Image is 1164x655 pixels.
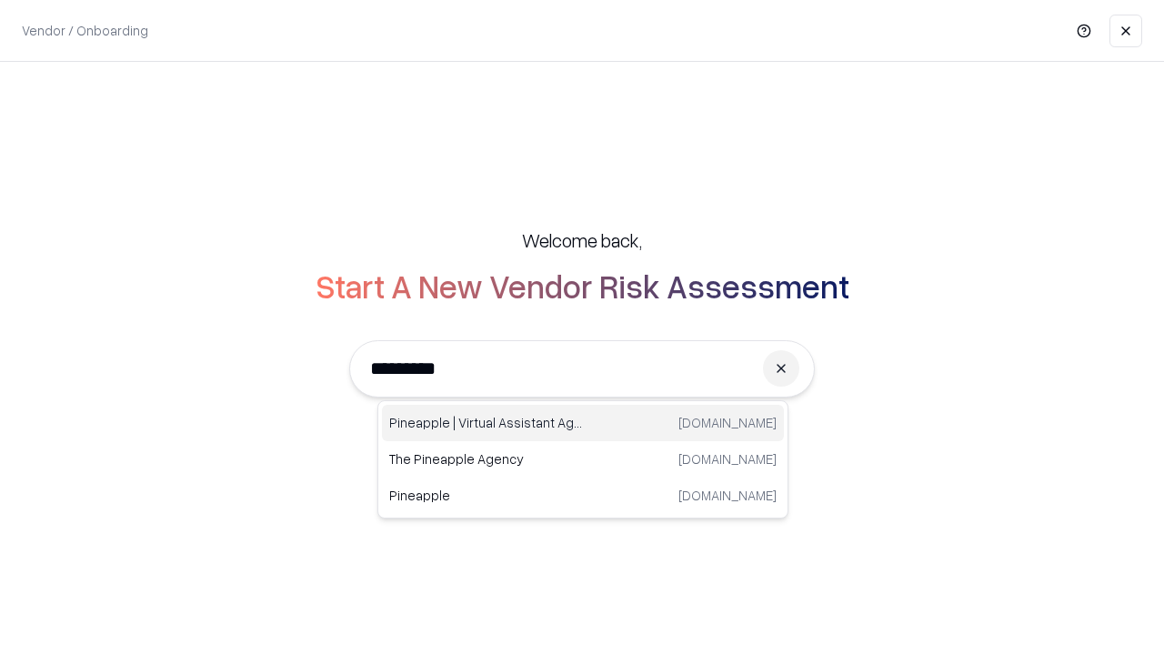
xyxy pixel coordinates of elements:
[522,227,642,253] h5: Welcome back,
[316,267,849,304] h2: Start A New Vendor Risk Assessment
[22,21,148,40] p: Vendor / Onboarding
[678,486,777,505] p: [DOMAIN_NAME]
[377,400,788,519] div: Suggestions
[389,486,583,505] p: Pineapple
[389,413,583,432] p: Pineapple | Virtual Assistant Agency
[678,449,777,469] p: [DOMAIN_NAME]
[678,413,777,432] p: [DOMAIN_NAME]
[389,449,583,469] p: The Pineapple Agency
